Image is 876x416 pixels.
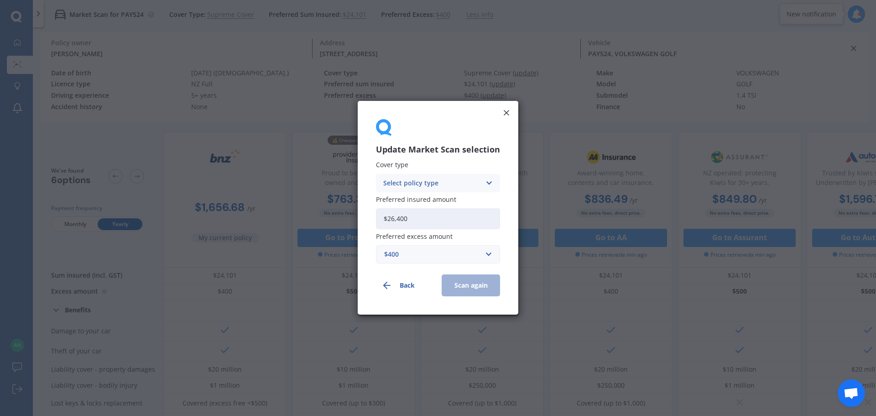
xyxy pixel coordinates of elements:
[383,178,481,188] div: Select policy type
[376,161,408,169] span: Cover type
[376,232,453,241] span: Preferred excess amount
[376,275,434,297] button: Back
[376,208,500,229] input: Enter amount
[384,250,481,260] div: $400
[376,195,456,204] span: Preferred insured amount
[376,145,500,155] h3: Update Market Scan selection
[838,379,865,407] div: Open chat
[442,275,500,297] button: Scan again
